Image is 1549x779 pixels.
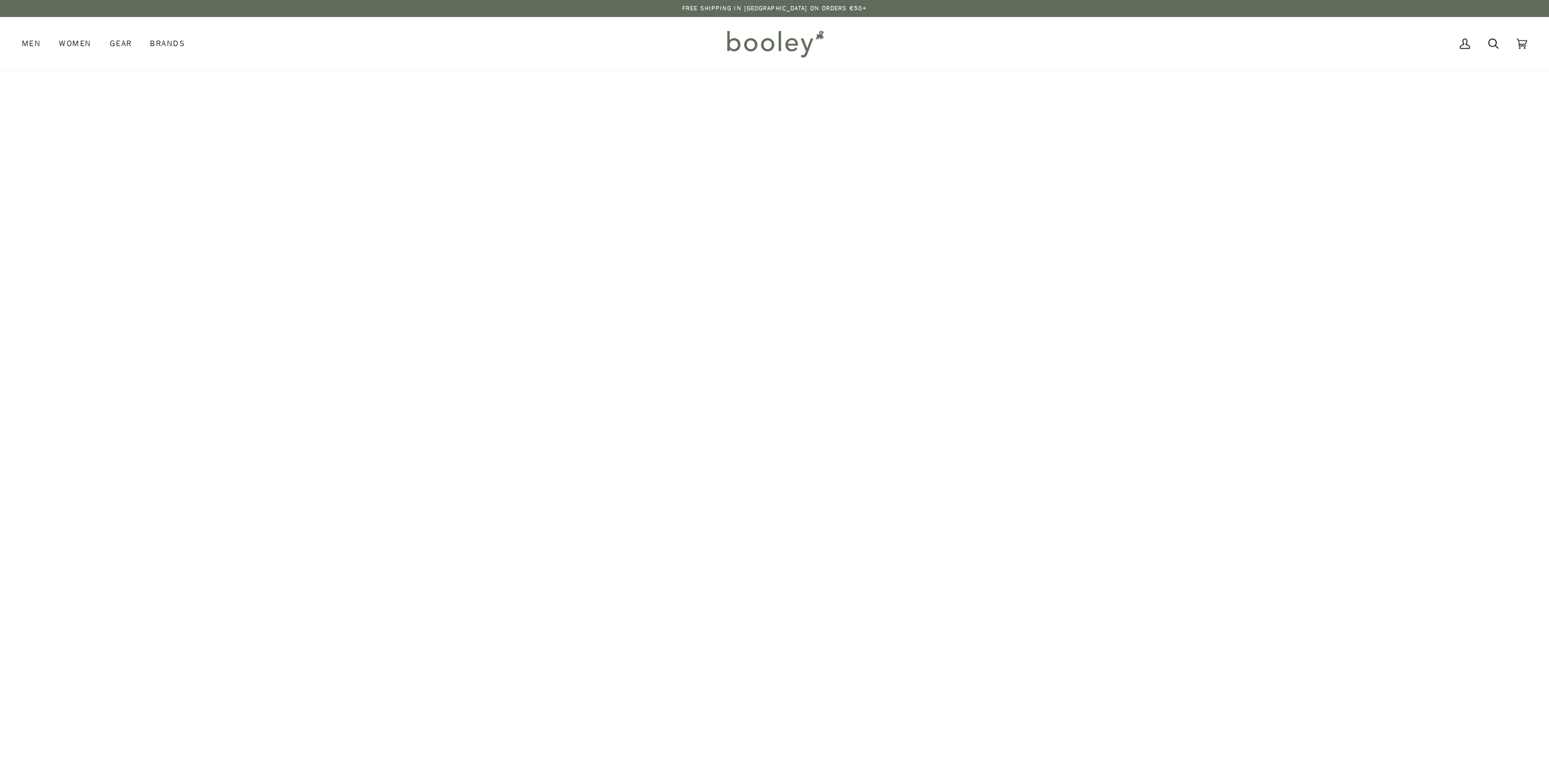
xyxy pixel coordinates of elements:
a: Men [22,17,50,70]
span: Gear [110,38,132,50]
span: Brands [150,38,185,50]
img: Booley [722,26,828,61]
span: Women [59,38,91,50]
a: Women [50,17,100,70]
p: Free Shipping in [GEOGRAPHIC_DATA] on Orders €50+ [682,4,867,13]
a: Gear [101,17,141,70]
a: Brands [141,17,194,70]
span: Men [22,38,41,50]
